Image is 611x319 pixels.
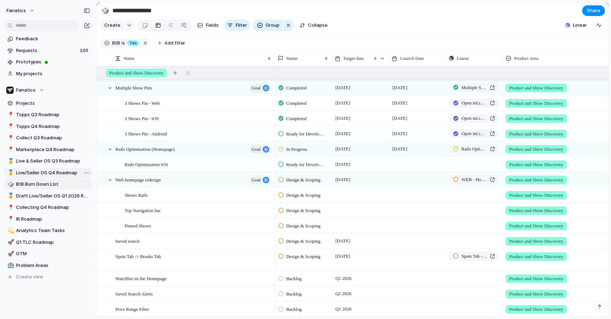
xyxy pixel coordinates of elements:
[6,204,14,211] button: 📍
[4,225,93,236] a: 💫Analytics Team Tasks
[286,207,320,214] span: Design & Scoping
[449,129,499,138] a: Open inLinear
[16,192,90,200] span: Draft Live/Seller OS Q1 2026 Roadmap
[115,145,175,153] span: Rails Optimization (Homepage)
[115,252,161,260] span: Spots Tab -> Breaks Tab
[6,134,14,142] button: 📍
[334,237,352,245] span: [DATE]
[4,191,93,201] div: 🥇Draft Live/Seller OS Q1 2026 Roadmap
[6,158,14,165] button: 🥇
[391,114,409,123] span: [DATE]
[186,70,190,77] span: 22
[252,83,261,93] span: goal
[16,216,90,223] span: IR Roadmap
[509,84,563,92] span: Product and Show Discovery
[4,121,93,132] div: 📍Topps Q4 Roadmap
[101,6,109,15] div: 🎲
[297,20,330,31] button: Collapse
[249,83,271,93] button: goal
[16,47,78,54] span: Requests
[461,176,487,183] span: WEB - Homepage redesign
[80,47,90,54] span: 100
[4,144,93,155] a: 📍Marketplace Q4 Roadmap
[7,227,12,235] div: 💫
[6,181,14,188] button: 🎲
[4,109,93,120] div: 📍Topps Q3 Roadmap
[391,145,409,153] span: [DATE]
[562,20,590,31] button: Linear
[125,129,167,138] span: 3 Shows Pin - Android
[286,55,298,62] span: Status
[104,22,120,29] span: Create
[4,156,93,166] a: 🥇Live & Seller OS Q3 Roadmap
[391,83,409,92] span: [DATE]
[4,57,93,67] a: Prototypes
[16,123,90,130] span: Topps Q4 Roadmap
[112,40,120,46] span: BtB
[343,55,364,62] span: Target date
[334,99,352,107] span: [DATE]
[7,192,12,200] div: 🥇
[400,55,424,62] span: Launch Date
[582,5,605,16] button: Share
[125,160,168,168] span: Rails Optimization iOS
[461,84,487,91] span: Multiple Show Pins
[124,55,135,62] span: Name
[449,252,499,261] a: Spots Tab -> Breaks Tab
[194,20,221,31] button: Fields
[509,192,563,199] span: Product and Show Discovery
[6,262,14,269] button: 🏥
[7,111,12,119] div: 📍
[391,99,409,107] span: [DATE]
[115,274,167,282] span: Watchlist on the Homepage
[6,123,14,130] button: 📍
[449,144,499,154] a: Rails Optimization (Homepage)
[4,237,93,248] a: 🚀Q1 TLC Roadmap
[334,129,352,138] span: [DATE]
[4,45,93,56] a: Requests100
[509,253,563,260] span: Product and Show Discovery
[286,290,302,298] span: Backlog
[334,252,352,261] span: [DATE]
[100,20,124,31] button: Create
[4,260,93,271] a: 🏥Problem Areas
[509,161,563,168] span: Product and Show Discovery
[7,250,12,258] div: 🚀
[224,20,250,31] button: Filter
[286,115,307,122] span: Completed
[461,99,487,107] span: Open in Linear
[286,100,307,107] span: Completed
[100,5,111,16] button: 🎲
[4,179,93,190] div: 🎲BtB Burn Down List
[6,227,14,234] button: 💫
[121,40,125,46] span: is
[4,34,93,44] a: Feedback
[286,306,302,313] span: Backlog
[286,275,302,282] span: Backlog
[4,202,93,213] div: 📍Collecting Q4 Roadmap
[6,216,14,223] button: 📍
[125,206,161,214] span: Top Navigation bar
[461,145,487,153] span: Rails Optimization (Homepage)
[16,58,90,66] span: Prototypes
[509,222,563,230] span: Product and Show Discovery
[16,70,90,77] span: My projects
[7,261,12,269] div: 🏥
[4,248,93,259] a: 🚀GTM
[16,134,90,142] span: Collect Q3 Roadmap
[4,214,93,225] a: 📍IR Roadmap
[249,175,271,185] button: goal
[391,129,409,138] span: [DATE]
[587,7,600,14] span: Share
[308,22,328,29] span: Collapse
[7,169,12,177] div: 🥇
[129,40,137,46] span: Yes
[4,68,93,79] a: My projects
[6,7,26,14] span: fanatics
[286,192,320,199] span: Design & Scoping
[164,40,185,46] span: Add filter
[16,146,90,153] span: Marketplace Q4 Roadmap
